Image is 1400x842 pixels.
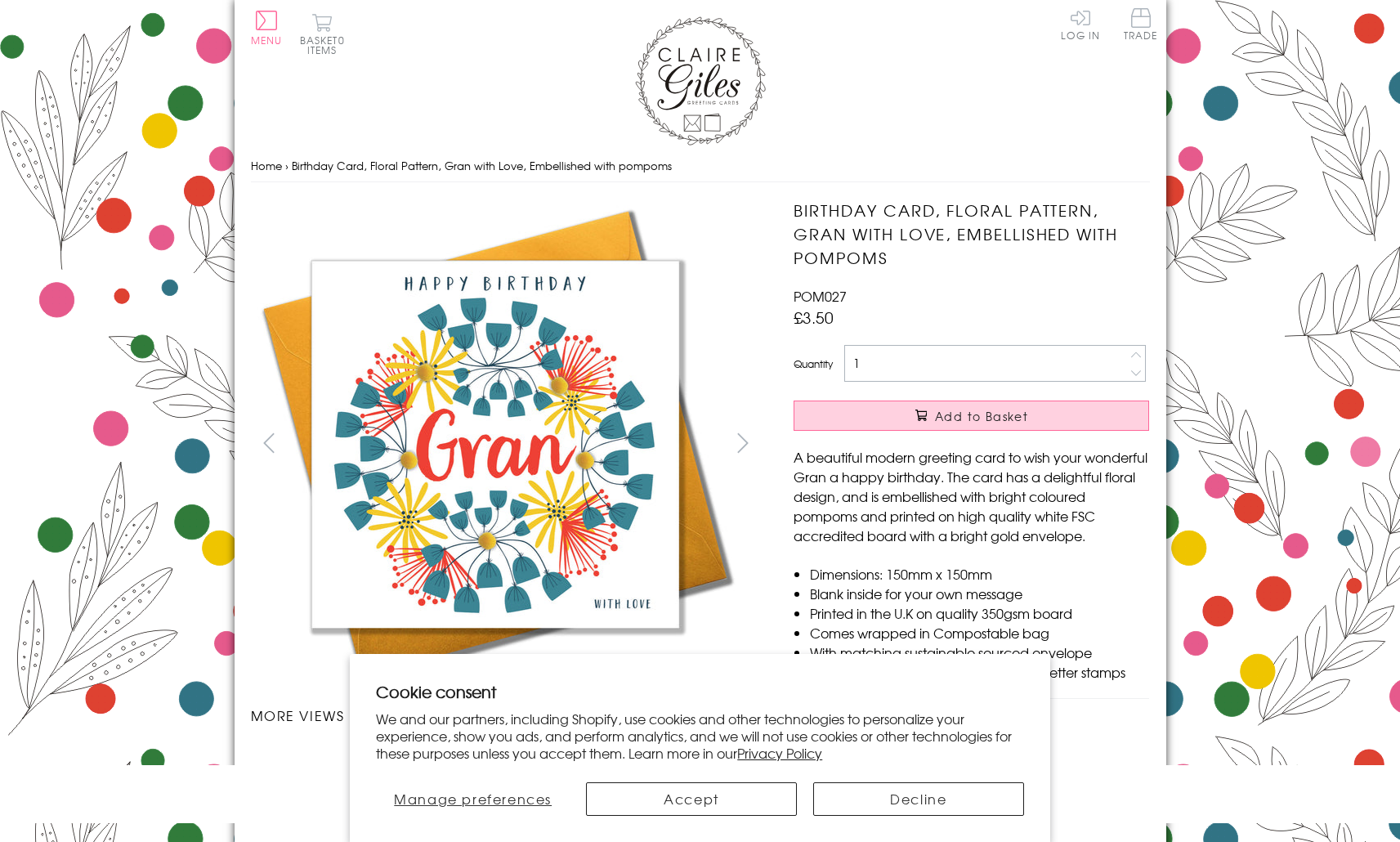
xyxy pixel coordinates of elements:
a: Log In [1061,8,1100,40]
img: Birthday Card, Floral Pattern, Gran with Love, Embellished with pompoms [314,761,315,762]
span: £3.50 [794,306,834,329]
h1: Birthday Card, Floral Pattern, Gran with Love, Embellished with pompoms [794,199,1149,269]
button: Manage preferences [376,782,570,816]
span: Manage preferences [394,789,552,808]
ul: Carousel Pagination [251,741,762,813]
button: Menu [251,11,283,45]
p: We and our partners, including Shopify, use cookies and other technologies to personalize your ex... [376,710,1024,761]
li: Dimensions: 150mm x 150mm [810,564,1149,584]
button: next [724,424,761,461]
button: Basket0 items [300,13,345,55]
nav: breadcrumbs [251,150,1150,183]
span: Add to Basket [935,408,1028,424]
button: Decline [813,782,1024,816]
button: Add to Basket [794,401,1149,431]
span: 0 items [307,33,345,57]
li: Comes wrapped in Compostable bag [810,623,1149,643]
h3: More views [251,705,762,725]
h2: Cookie consent [376,680,1024,703]
button: Accept [586,782,797,816]
span: POM027 [794,286,847,306]
li: Printed in the U.K on quality 350gsm board [810,603,1149,623]
span: Trade [1124,8,1158,40]
a: Trade [1124,8,1158,43]
img: Birthday Card, Floral Pattern, Gran with Love, Embellished with pompoms [761,199,1251,689]
p: A beautiful modern greeting card to wish your wonderful Gran a happy birthday. The card has a del... [794,447,1149,545]
span: Birthday Card, Floral Pattern, Gran with Love, Embellished with pompoms [292,158,672,173]
a: Privacy Policy [737,743,822,763]
span: › [285,158,288,173]
button: prev [251,424,288,461]
li: Carousel Page 1 (Current Slide) [251,741,378,777]
img: Birthday Card, Floral Pattern, Gran with Love, Embellished with pompoms [250,199,740,689]
span: Menu [251,33,283,47]
li: With matching sustainable sourced envelope [810,643,1149,662]
label: Quantity [794,356,833,371]
li: Blank inside for your own message [810,584,1149,603]
img: Claire Giles Greetings Cards [635,16,766,146]
a: Home [251,158,282,173]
